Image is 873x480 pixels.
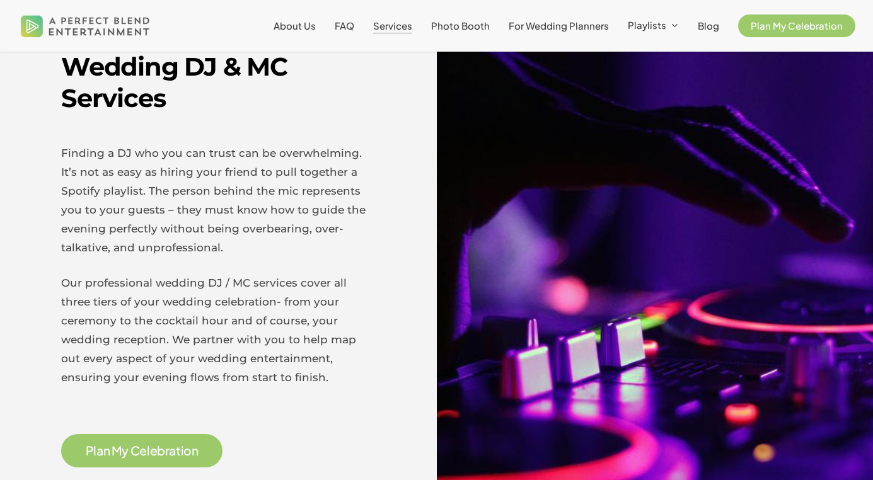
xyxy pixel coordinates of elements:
span: C [130,445,140,457]
a: Blog [698,21,719,31]
span: o [183,445,192,457]
a: Photo Booth [431,21,490,31]
span: Services [373,20,412,31]
span: Our professional wedding DJ / MC services cover all three tiers of your wedding celebration- from... [61,277,356,384]
a: Plan My Celebration [738,21,855,31]
span: Playlists [628,19,666,31]
span: i [181,445,184,457]
a: About Us [274,21,316,31]
span: M [112,445,122,457]
span: b [157,445,165,457]
span: l [93,445,96,457]
span: n [192,445,199,457]
a: FAQ [335,21,354,31]
span: e [139,445,147,457]
span: e [150,445,158,457]
span: FAQ [335,20,354,31]
span: a [169,445,176,457]
span: t [176,445,181,457]
span: P [86,445,94,457]
a: For Wedding Planners [509,21,609,31]
img: A Perfect Blend Entertainment [18,5,153,47]
span: For Wedding Planners [509,20,609,31]
a: Plan My Celebration [86,444,199,457]
span: y [122,445,129,457]
span: n [103,445,110,457]
span: l [147,445,150,457]
span: Plan My Celebration [751,20,843,31]
a: Services [373,21,412,31]
span: About Us [274,20,316,31]
h2: Wedding DJ & MC Services [61,51,376,114]
span: a [96,445,103,457]
span: r [165,445,170,457]
a: Playlists [628,20,679,31]
span: Finding a DJ who you can trust can be overwhelming. It’s not as easy as hiring your friend to pul... [61,147,366,254]
span: Photo Booth [431,20,490,31]
span: Blog [698,20,719,31]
